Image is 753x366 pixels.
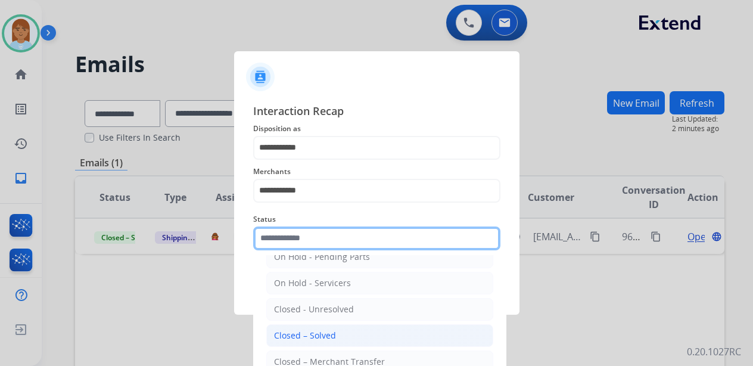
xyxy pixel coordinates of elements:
div: Closed – Solved [274,330,336,342]
span: Merchants [253,165,500,179]
span: Status [253,212,500,227]
p: 0.20.1027RC [687,345,741,359]
div: On Hold - Servicers [274,277,351,289]
span: Disposition as [253,122,500,136]
div: Closed - Unresolved [274,303,354,315]
img: contactIcon [246,63,275,91]
div: On Hold - Pending Parts [274,251,370,263]
span: Interaction Recap [253,103,500,122]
